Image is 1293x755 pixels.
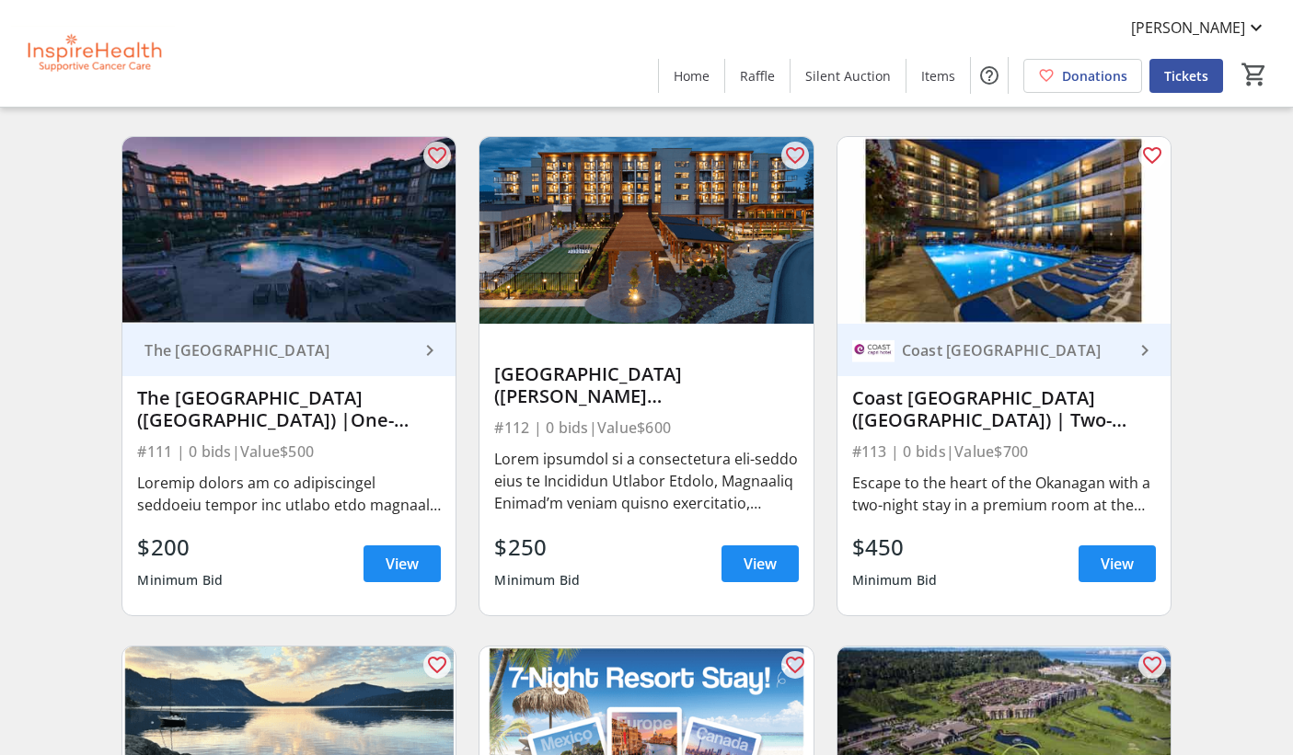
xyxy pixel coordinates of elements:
span: View [744,553,777,575]
div: #112 | 0 bids | Value $600 [494,415,798,440]
a: Raffle [725,59,790,93]
a: Silent Auction [791,59,906,93]
mat-icon: favorite_outline [426,654,448,676]
span: Home [674,66,710,86]
a: The [GEOGRAPHIC_DATA] [122,324,456,376]
img: Coast Capri Hotel [852,329,895,372]
div: $250 [494,531,580,564]
mat-icon: keyboard_arrow_right [1134,339,1156,361]
div: Loremip dolors am co adipiscingel seddoeiu tempor inc utlabo etdo magnaal en admi veniamqu nos-ex... [137,472,441,516]
mat-icon: favorite_outline [784,654,806,676]
a: Home [659,59,724,93]
div: Coast [GEOGRAPHIC_DATA] ([GEOGRAPHIC_DATA]) | Two-Night Stay in Premium Room [852,387,1156,431]
div: [GEOGRAPHIC_DATA] ([PERSON_NAME][GEOGRAPHIC_DATA]) | Two-Night Escape [494,363,798,407]
a: View [722,545,799,582]
mat-icon: favorite_outline [426,144,448,166]
div: Minimum Bid [852,564,938,597]
img: Coast Capri Hotel (Kelowna) | Two-Night Stay in Premium Room [837,137,1171,325]
div: $450 [852,531,938,564]
mat-icon: favorite_outline [1141,654,1163,676]
div: Minimum Bid [494,564,580,597]
img: The Cove Lakeside Resort (Kelowna) |One-Night Stay for Two in One-Bedroom Mountain View Suite [122,137,456,325]
div: Minimum Bid [137,564,223,597]
a: Tickets [1149,59,1223,93]
img: InspireHealth Supportive Cancer Care's Logo [11,7,175,99]
button: Help [971,57,1008,94]
div: #113 | 0 bids | Value $700 [852,439,1156,464]
a: Coast Capri HotelCoast [GEOGRAPHIC_DATA] [837,324,1171,376]
button: [PERSON_NAME] [1116,13,1282,42]
span: Donations [1062,66,1127,86]
div: #111 | 0 bids | Value $500 [137,439,441,464]
span: Silent Auction [805,66,891,86]
div: Coast [GEOGRAPHIC_DATA] [895,341,1134,360]
div: The [GEOGRAPHIC_DATA] ([GEOGRAPHIC_DATA]) |One-Night Stay for Two in One-Bedroom Mountain View Suite [137,387,441,431]
div: The [GEOGRAPHIC_DATA] [137,341,419,360]
mat-icon: favorite_outline [1141,144,1163,166]
div: Lorem ipsumdol si a consectetura eli-seddo eius te Incididun Utlabor Etdolo, Magnaaliq Enimad’m v... [494,448,798,514]
mat-icon: keyboard_arrow_right [419,339,441,361]
span: View [1101,553,1134,575]
a: Items [906,59,970,93]
div: Escape to the heart of the Okanagan with a two-night stay in a premium room at the renowned Coast... [852,472,1156,516]
div: $200 [137,531,223,564]
span: Raffle [740,66,775,86]
span: Items [921,66,955,86]
a: View [364,545,441,582]
img: Naturally Pacific Resort (Campbell River) | Two-Night Escape [479,137,813,325]
mat-icon: favorite_outline [784,144,806,166]
a: Donations [1023,59,1142,93]
span: Tickets [1164,66,1208,86]
span: [PERSON_NAME] [1131,17,1245,39]
span: View [386,553,419,575]
a: View [1079,545,1156,582]
button: Cart [1238,58,1271,91]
